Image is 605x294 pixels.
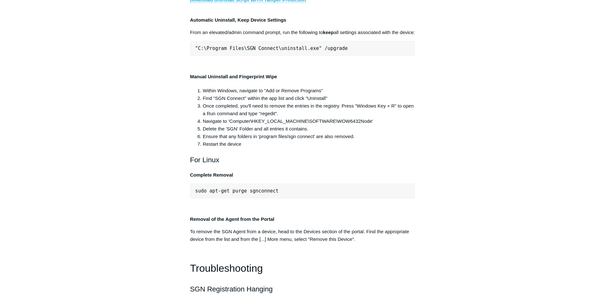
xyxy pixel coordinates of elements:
[190,30,415,35] span: From an elevated/admin command prompt, run the following to all settings associated with the device:
[203,117,415,125] li: Navigate to ‘Computer\HKEY_LOCAL_MACHINE\SOFTWARE\WOW6432Node'
[190,260,415,276] h1: Troubleshooting
[195,45,348,51] span: "C:\Program Files\SGN Connect\uninstall.exe" /upgrade
[190,184,415,198] pre: sudo apt-get purge sgnconnect
[203,133,415,140] li: Ensure that any folders in 'program files/sgn connect' are also removed.
[190,17,286,23] strong: Automatic Uninstall, Keep Device Settings
[190,172,233,178] strong: Complete Removal
[203,102,415,117] li: Once completed, you'll need to remove the entries in the registry. Press "Windows Key + R" to ope...
[203,125,415,133] li: Delete the 'SGN' Folder and all entries it contains.
[323,30,334,35] strong: keep
[190,216,274,222] strong: Removal of the Agent from the Portal
[190,154,415,165] h2: For Linux
[190,74,277,79] strong: Manual Uninstall and Fingerprint Wipe
[203,87,415,94] li: Within Windows, navigate to "Add or Remove Programs"
[203,94,415,102] li: Find "SGN Connect" within the app list and click "Uninstall"
[190,229,409,242] span: To remove the SGN Agent from a device, head to the Devices section of the portal. Find the approp...
[203,140,415,148] li: Restart the device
